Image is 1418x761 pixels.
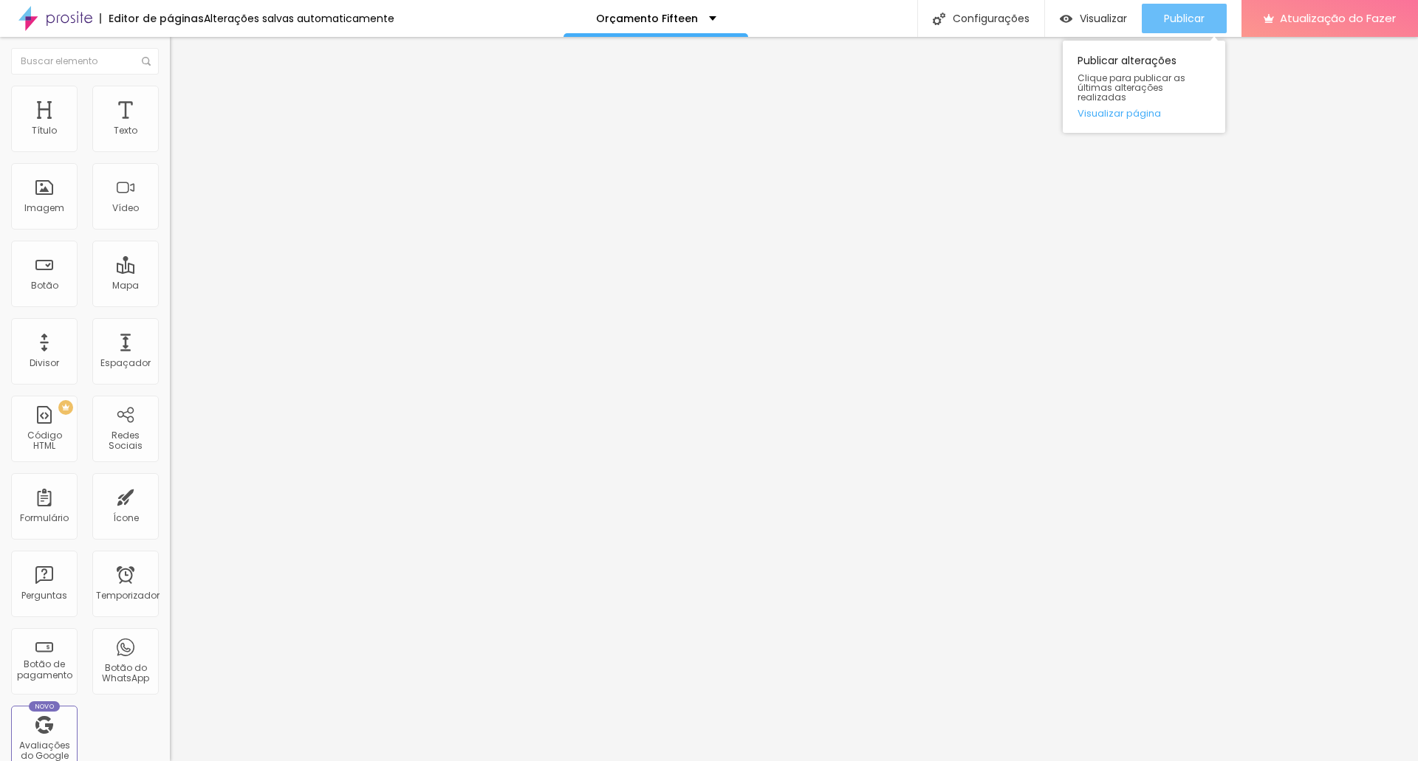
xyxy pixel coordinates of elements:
[109,11,204,26] font: Editor de páginas
[170,37,1418,761] iframe: Editor
[21,589,67,602] font: Perguntas
[96,589,160,602] font: Temporizador
[1078,109,1210,118] a: Visualizar página
[102,661,149,684] font: Botão do WhatsApp
[1045,4,1142,33] button: Visualizar
[31,279,58,292] font: Botão
[35,702,55,711] font: Novo
[142,57,151,66] img: Ícone
[20,512,69,524] font: Formulário
[596,11,698,26] font: Orçamento Fifteen
[1078,106,1161,120] font: Visualizar página
[32,124,57,137] font: Título
[1060,13,1072,25] img: view-1.svg
[1078,53,1176,68] font: Publicar alterações
[114,124,137,137] font: Texto
[1280,10,1396,26] font: Atualização do Fazer
[109,429,143,452] font: Redes Sociais
[27,429,62,452] font: Código HTML
[24,202,64,214] font: Imagem
[113,512,139,524] font: Ícone
[112,279,139,292] font: Mapa
[30,357,59,369] font: Divisor
[112,202,139,214] font: Vídeo
[1164,11,1205,26] font: Publicar
[100,357,151,369] font: Espaçador
[1080,11,1127,26] font: Visualizar
[17,658,72,681] font: Botão de pagamento
[204,11,394,26] font: Alterações salvas automaticamente
[11,48,159,75] input: Buscar elemento
[933,13,945,25] img: Ícone
[953,11,1030,26] font: Configurações
[1078,72,1185,103] font: Clique para publicar as últimas alterações realizadas
[1142,4,1227,33] button: Publicar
